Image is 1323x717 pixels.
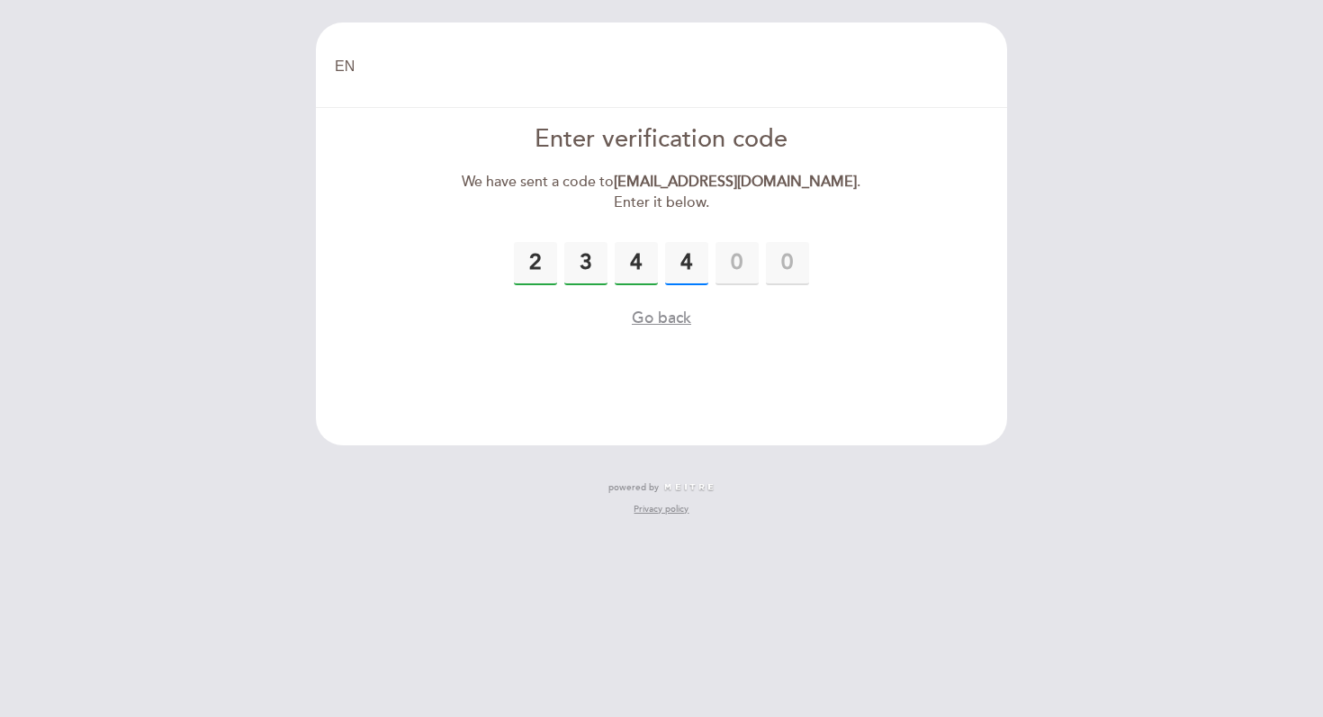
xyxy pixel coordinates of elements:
strong: [EMAIL_ADDRESS][DOMAIN_NAME] [614,173,857,191]
img: MEITRE [663,483,715,492]
input: 0 [766,242,809,285]
span: powered by [608,481,659,494]
a: powered by [608,481,715,494]
input: 0 [514,242,557,285]
a: Privacy policy [634,503,688,515]
input: 0 [715,242,759,285]
input: 0 [564,242,607,285]
button: Go back [632,307,691,329]
div: Enter verification code [455,122,868,157]
div: We have sent a code to . Enter it below. [455,172,868,213]
input: 0 [615,242,658,285]
input: 0 [665,242,708,285]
